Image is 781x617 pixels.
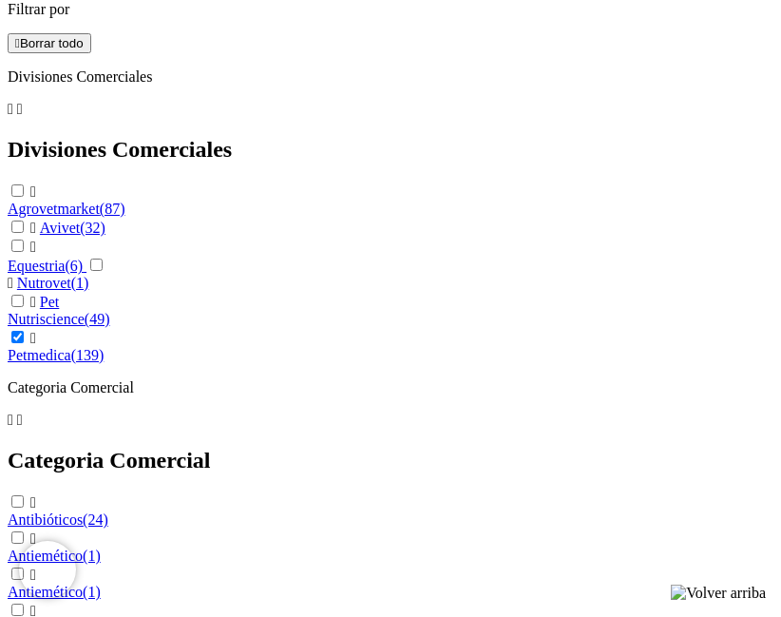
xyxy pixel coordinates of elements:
span: (1) [83,548,101,564]
span: (87) [100,201,125,217]
i:  [15,36,20,50]
i:  [30,494,36,511]
h2: Categoria Comercial [8,448,773,473]
a: Nutrovet(1) [17,275,89,291]
p: Categoria Comercial [8,379,773,396]
a: Antiemético(1) [8,584,101,600]
span: (49) [85,311,110,327]
input:  Antiemético(1) [11,604,24,616]
input:  Antiemético(1) [11,531,24,544]
input:  Equestria(6) [11,240,24,252]
img: Volver arriba [671,585,766,602]
i:  [30,530,36,547]
a: Avivet(32) [40,220,105,236]
i:  [8,275,13,291]
i:  [17,412,23,428]
button: Borrar todo [8,33,91,53]
span: (139) [71,347,105,363]
span: (6) [65,258,83,274]
p: Divisiones Comerciales [8,68,773,86]
iframe: Brevo live chat [19,541,76,598]
input:  Avivet(32) [11,221,24,233]
i:  [8,101,13,117]
i:  [30,183,36,200]
i:  [30,294,36,310]
a: Pet Nutriscience(49) [8,294,110,327]
a: Agrovetmarket(87) [8,201,125,217]
i:  [30,239,36,255]
i:  [30,220,36,236]
input:  Antiemético(1) [11,568,24,580]
input:  Nutrovet(1) [90,259,103,271]
i:  [17,101,23,117]
input:  Antibióticos(24) [11,495,24,508]
a: Antibióticos(24) [8,511,108,528]
span: (1) [71,275,89,291]
a: Antiemético(1) [8,548,101,564]
span: (32) [80,220,105,236]
a: Petmedica(139) [8,347,104,363]
i:  [8,412,13,428]
a: Equestria(6) [8,258,86,274]
input:  Agrovetmarket(87) [11,184,24,197]
input:  Pet Nutriscience(49) [11,295,24,307]
i:  [30,330,36,346]
span: (24) [83,511,108,528]
h2: Divisiones Comerciales [8,137,773,163]
p: Filtrar por [8,1,773,18]
span: (1) [83,584,101,600]
input:  Petmedica(139) [11,331,24,343]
